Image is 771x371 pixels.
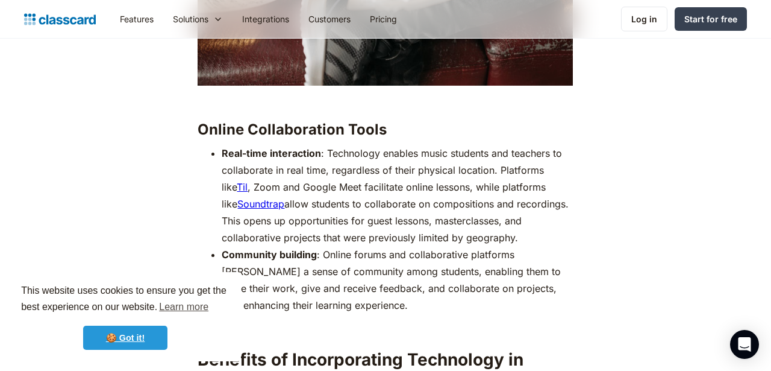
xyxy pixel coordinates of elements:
[110,5,163,33] a: Features
[675,7,747,31] a: Start for free
[237,181,248,193] a: Til
[198,121,573,139] h3: Online Collaboration Tools
[631,13,657,25] div: Log in
[730,330,759,359] div: Open Intercom Messenger
[157,298,210,316] a: learn more about cookies
[198,320,573,337] p: ‍
[21,284,229,316] span: This website uses cookies to ensure you get the best experience on our website.
[222,246,573,314] li: : Online forums and collaborative platforms [PERSON_NAME] a sense of community among students, en...
[233,5,299,33] a: Integrations
[684,13,737,25] div: Start for free
[173,13,208,25] div: Solutions
[83,326,167,350] a: dismiss cookie message
[299,5,360,33] a: Customers
[198,92,573,109] p: ‍
[621,7,667,31] a: Log in
[24,11,96,28] a: home
[360,5,407,33] a: Pricing
[222,147,321,159] strong: Real-time interaction
[237,198,284,210] a: Soundtrap
[222,249,317,261] strong: Community building
[163,5,233,33] div: Solutions
[10,272,241,361] div: cookieconsent
[222,145,573,246] li: : Technology enables music students and teachers to collaborate in real time, regardless of their...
